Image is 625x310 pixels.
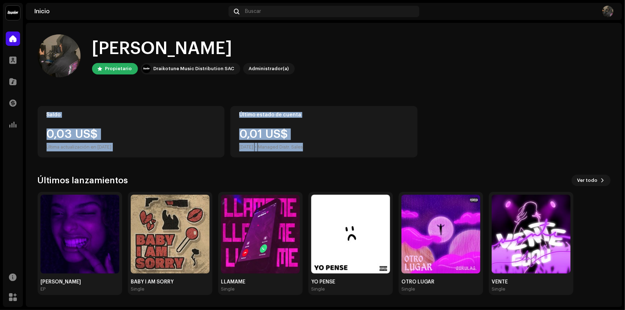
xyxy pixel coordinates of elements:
[142,64,151,73] img: 10370c6a-d0e2-4592-b8a2-38f444b0ca44
[311,279,390,285] div: YO PENSE
[602,6,614,17] img: 6e8e6f2b-e90b-4912-a300-3ee006d9f25b
[131,279,210,285] div: BABY I AM SORRY
[154,64,235,73] div: Draikotune Music Distribution SAC
[105,64,132,73] div: Propietario
[577,173,598,188] span: Ver todo
[572,175,611,186] button: Ver todo
[34,9,226,14] div: Inicio
[492,279,571,285] div: VENTE
[239,112,409,118] div: Último estado de cuenta
[131,195,210,273] img: 0f9700c6-ba61-46a6-aa6b-9aaa96ed4c40
[92,37,295,60] div: [PERSON_NAME]
[40,279,119,285] div: [PERSON_NAME]
[40,286,45,292] div: EP
[230,106,418,158] re-o-card-value: Último estado de cuenta
[38,106,225,158] re-o-card-value: Saldo
[47,112,216,118] div: Saldo
[402,279,480,285] div: OTRO LUGAR
[255,143,256,151] div: •
[131,286,144,292] div: Single
[245,9,261,14] span: Buscar
[221,195,300,273] img: 298b7d8b-b290-443c-bbac-0e241e90e2f9
[38,175,128,186] h3: Últimos lanzamientos
[40,195,119,273] img: 4c8fb4cd-559a-4998-b518-00fcfd105ce9
[311,195,390,273] img: ed652fba-47c9-45f1-9a7a-018f28b05c90
[47,143,216,151] div: Última actualización en [DATE]
[492,195,571,273] img: 7336c80c-294a-4fc6-892c-4c9d8081349a
[258,143,303,151] div: Managed Distr. Sales
[402,195,480,273] img: ee77c76d-fb45-4b30-be4a-f81fc725945f
[221,279,300,285] div: LLAMAME
[6,6,20,20] img: 10370c6a-d0e2-4592-b8a2-38f444b0ca44
[402,286,415,292] div: Single
[311,286,325,292] div: Single
[38,34,81,77] img: 6e8e6f2b-e90b-4912-a300-3ee006d9f25b
[239,143,253,151] div: [DATE]
[492,286,505,292] div: Single
[249,64,289,73] div: Administrador(a)
[221,286,235,292] div: Single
